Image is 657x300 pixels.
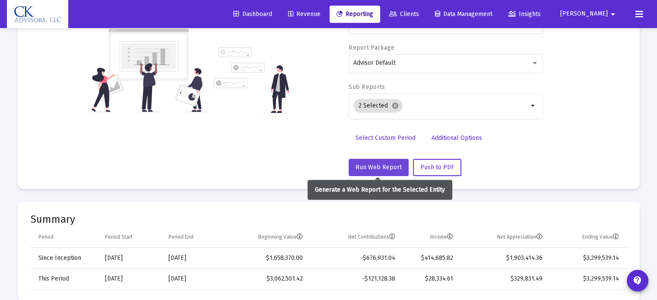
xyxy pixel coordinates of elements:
label: Sub Reports [349,83,385,91]
span: Revenue [288,10,321,18]
mat-icon: arrow_drop_down [528,101,539,111]
img: Dashboard [13,6,62,23]
mat-icon: cancel [391,102,399,110]
td: $1,658,370.00 [222,248,309,268]
div: Net Contributions [348,234,395,240]
div: Period [38,234,54,240]
div: [DATE] [105,275,156,283]
div: Net Appreciation [497,234,542,240]
mat-chip-list: Selection [353,97,528,114]
td: Column Beginning Value [222,227,309,248]
mat-icon: arrow_drop_down [608,6,618,23]
a: Data Management [428,6,499,23]
div: [DATE] [168,275,216,283]
div: Ending Value [582,234,619,240]
span: Push to PDF [420,164,454,171]
td: Column Period Start [99,227,162,248]
td: This Period [31,268,99,289]
div: Income [430,234,453,240]
button: [PERSON_NAME] [550,5,628,22]
div: Data grid [31,227,627,290]
span: Dashboard [233,10,272,18]
span: Run Web Report [355,164,402,171]
td: Column Net Appreciation [459,227,548,248]
td: $1,903,414.36 [459,248,548,268]
div: Period End [168,234,194,240]
a: Reporting [330,6,380,23]
td: $329,831.49 [459,268,548,289]
td: -$121,128.38 [309,268,401,289]
td: $414,685.82 [401,248,459,268]
td: $28,334.61 [401,268,459,289]
div: [DATE] [105,254,156,262]
span: Select Custom Period [355,134,416,142]
button: Run Web Report [349,159,409,176]
a: Revenue [281,6,327,23]
td: Since Inception [31,248,99,268]
label: Report Package [349,44,394,51]
mat-chip: 2 Selected [353,99,403,113]
a: Clients [382,6,426,23]
img: reporting [90,28,209,113]
td: $3,062,501.42 [222,268,309,289]
td: $3,299,539.14 [548,268,626,289]
td: Column Net Contributions [309,227,401,248]
div: Beginning Value [258,234,303,240]
mat-icon: contact_support [632,275,643,286]
span: [PERSON_NAME] [560,10,608,18]
mat-card-title: Summary [31,215,627,224]
span: Advisor Default [353,59,396,66]
a: Insights [501,6,548,23]
span: Additional Options [432,134,482,142]
span: Data Management [435,10,492,18]
img: reporting-alt [214,47,289,113]
span: Clients [389,10,419,18]
div: [DATE] [168,254,216,262]
span: Reporting [336,10,373,18]
td: -$676,931.04 [309,248,401,268]
td: Column Period [31,227,99,248]
td: Column Period End [162,227,222,248]
div: Period Start [105,234,133,240]
a: Dashboard [226,6,279,23]
td: $3,299,539.14 [548,248,626,268]
span: Insights [508,10,541,18]
button: Push to PDF [413,159,461,176]
td: Column Ending Value [548,227,626,248]
td: Column Income [401,227,459,248]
